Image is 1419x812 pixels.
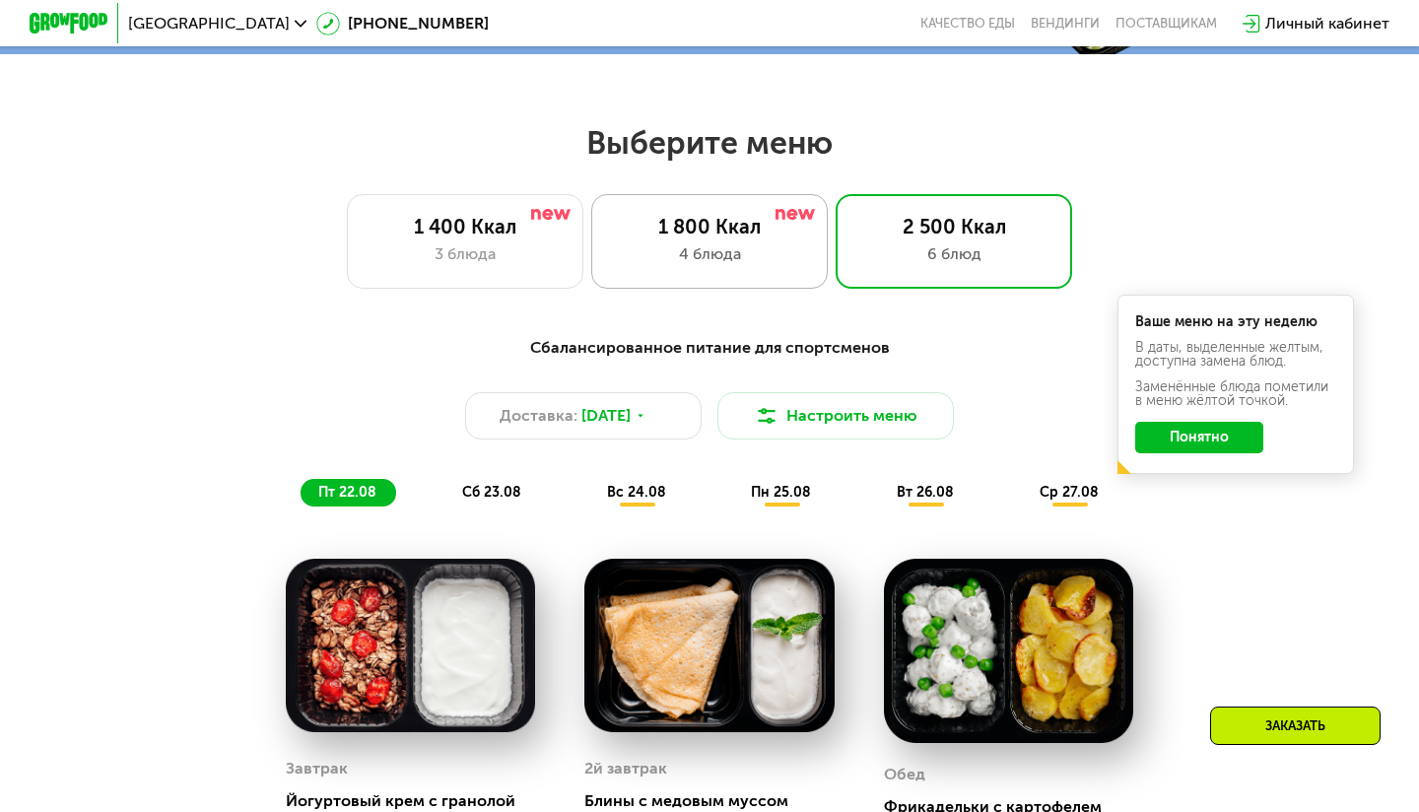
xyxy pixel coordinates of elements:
[581,404,631,428] span: [DATE]
[584,791,849,811] div: Блины с медовым муссом
[856,215,1051,238] div: 2 500 Ккал
[612,242,807,266] div: 4 блюда
[897,484,954,501] span: вт 26.08
[607,484,666,501] span: вс 24.08
[717,392,954,440] button: Настроить меню
[1135,315,1336,329] div: Ваше меню на эту неделю
[1265,12,1389,35] div: Личный кабинет
[128,16,290,32] span: [GEOGRAPHIC_DATA]
[316,12,489,35] a: [PHONE_NUMBER]
[1040,484,1099,501] span: ср 27.08
[612,215,807,238] div: 1 800 Ккал
[1135,422,1263,453] button: Понятно
[1031,16,1100,32] a: Вендинги
[318,484,376,501] span: пт 22.08
[462,484,521,501] span: сб 23.08
[286,754,348,783] div: Завтрак
[368,242,563,266] div: 3 блюда
[286,791,551,811] div: Йогуртовый крем с гранолой
[751,484,811,501] span: пн 25.08
[856,242,1051,266] div: 6 блюд
[584,754,667,783] div: 2й завтрак
[920,16,1015,32] a: Качество еды
[1210,707,1381,745] div: Заказать
[1135,341,1336,369] div: В даты, выделенные желтым, доступна замена блюд.
[63,123,1356,163] h2: Выберите меню
[1115,16,1217,32] div: поставщикам
[884,760,925,789] div: Обед
[368,215,563,238] div: 1 400 Ккал
[126,336,1293,361] div: Сбалансированное питание для спортсменов
[1135,380,1336,408] div: Заменённые блюда пометили в меню жёлтой точкой.
[500,404,577,428] span: Доставка:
